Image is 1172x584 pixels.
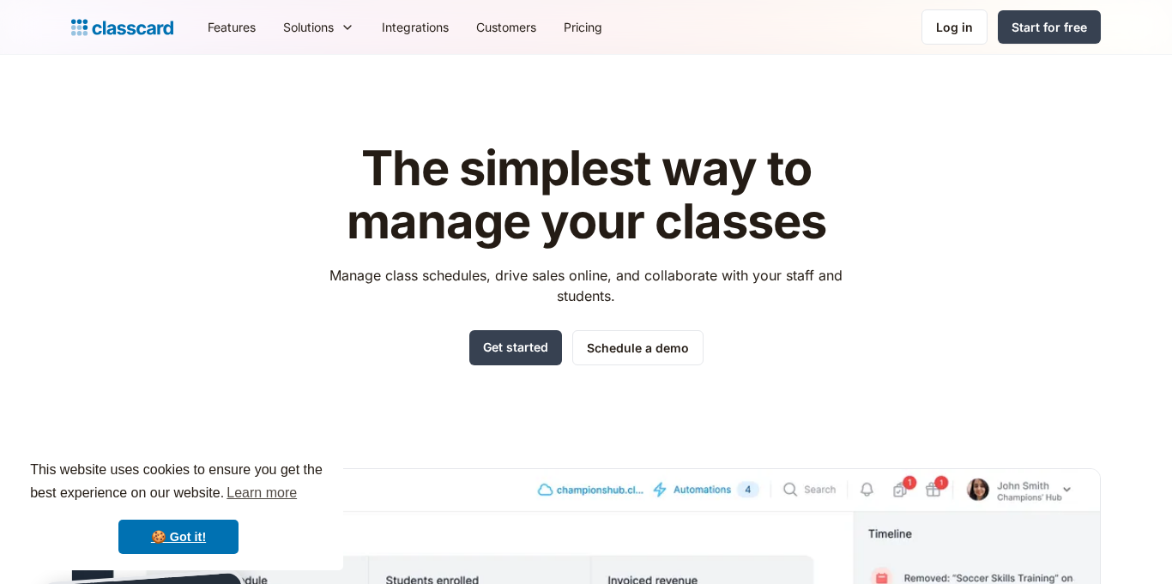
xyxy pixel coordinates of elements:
div: Log in [936,18,973,36]
a: Start for free [998,10,1101,44]
div: Start for free [1012,18,1087,36]
a: Features [194,8,269,46]
a: Log in [921,9,988,45]
a: learn more about cookies [224,480,299,506]
a: Integrations [368,8,462,46]
div: cookieconsent [14,443,343,570]
a: home [71,15,173,39]
p: Manage class schedules, drive sales online, and collaborate with your staff and students. [314,265,859,306]
a: Customers [462,8,550,46]
a: Schedule a demo [572,330,704,365]
div: Solutions [283,18,334,36]
h1: The simplest way to manage your classes [314,142,859,248]
span: This website uses cookies to ensure you get the best experience on our website. [30,460,327,506]
a: Pricing [550,8,616,46]
div: Solutions [269,8,368,46]
a: dismiss cookie message [118,520,239,554]
a: Get started [469,330,562,365]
